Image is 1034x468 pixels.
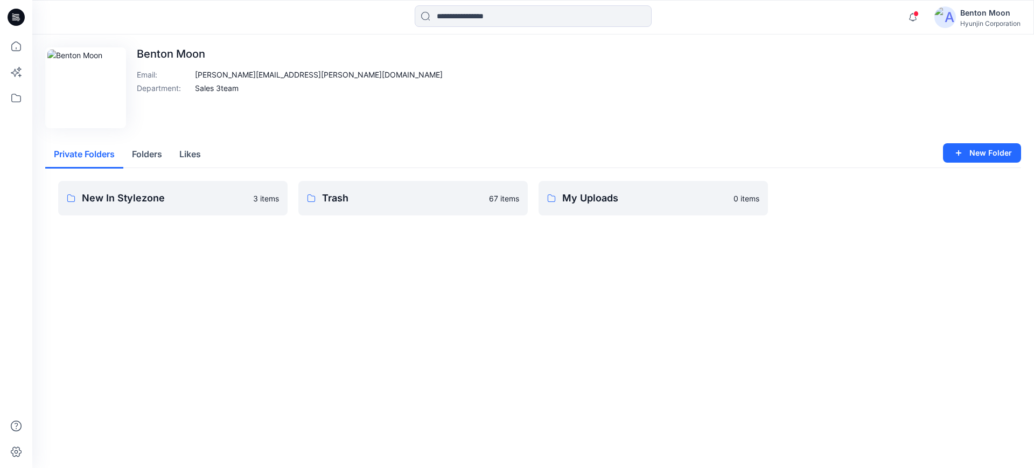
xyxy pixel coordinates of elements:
p: 67 items [489,193,519,204]
p: New In Stylezone [82,191,247,206]
img: avatar [934,6,956,28]
p: Sales 3team [195,82,239,94]
p: Email : [137,69,191,80]
p: 0 items [733,193,759,204]
div: Hyunjin Corporation [960,19,1021,27]
div: Benton Moon [960,6,1021,19]
button: Folders [123,141,171,169]
p: 3 items [253,193,279,204]
a: Trash67 items [298,181,528,215]
p: Trash [322,191,483,206]
p: Benton Moon [137,47,443,60]
a: New In Stylezone3 items [58,181,288,215]
p: My Uploads [562,191,727,206]
button: Likes [171,141,209,169]
img: Benton Moon [47,50,124,126]
p: [PERSON_NAME][EMAIL_ADDRESS][PERSON_NAME][DOMAIN_NAME] [195,69,443,80]
p: Department : [137,82,191,94]
button: New Folder [943,143,1021,163]
button: Private Folders [45,141,123,169]
a: My Uploads0 items [539,181,768,215]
